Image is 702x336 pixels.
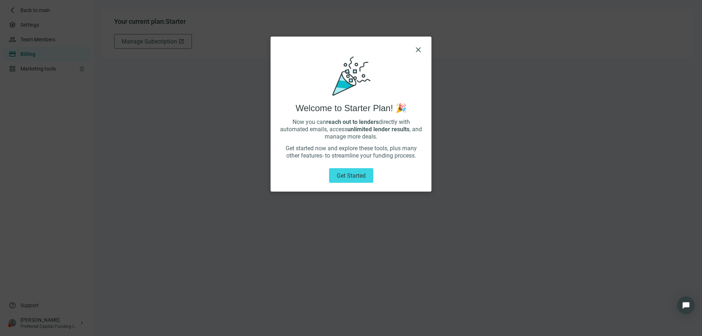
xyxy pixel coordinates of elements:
[326,118,379,125] b: reach out to lenders
[347,126,409,133] b: unlimited lender results
[296,102,407,114] h2: Welcome to Starter Plan! 🎉
[677,297,695,314] div: Open Intercom Messenger
[280,118,422,140] span: Now you can directly with automated emails, access , and manage more deals.
[414,45,423,54] button: close
[329,168,373,183] button: Get started
[279,145,423,159] p: Get started now and explore these tools, plus many other features- to streamline your funding pro...
[337,172,366,179] span: Get started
